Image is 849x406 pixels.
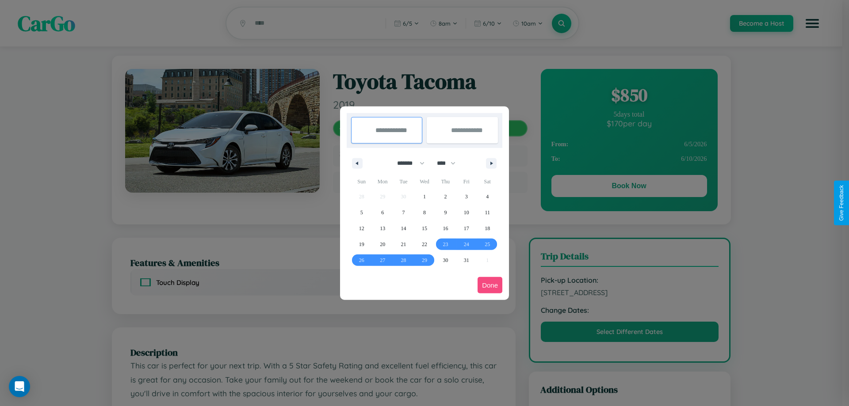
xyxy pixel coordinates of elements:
[359,252,364,268] span: 26
[435,220,456,236] button: 16
[477,189,498,205] button: 4
[464,205,469,220] span: 10
[393,252,414,268] button: 28
[359,236,364,252] span: 19
[435,205,456,220] button: 9
[393,220,414,236] button: 14
[456,252,477,268] button: 31
[838,185,845,221] div: Give Feedback
[485,205,490,220] span: 11
[422,220,427,236] span: 15
[393,175,414,189] span: Tue
[372,205,393,220] button: 6
[393,205,414,220] button: 7
[359,220,364,236] span: 12
[380,236,385,252] span: 20
[381,205,384,220] span: 6
[393,236,414,252] button: 21
[351,252,372,268] button: 26
[464,236,469,252] span: 24
[435,236,456,252] button: 23
[380,220,385,236] span: 13
[351,236,372,252] button: 19
[372,220,393,236] button: 13
[456,236,477,252] button: 24
[414,236,435,252] button: 22
[372,175,393,189] span: Mon
[456,189,477,205] button: 3
[443,252,448,268] span: 30
[423,205,426,220] span: 8
[435,175,456,189] span: Thu
[477,205,498,220] button: 11
[478,277,502,293] button: Done
[380,252,385,268] span: 27
[351,175,372,189] span: Sun
[414,175,435,189] span: Wed
[414,205,435,220] button: 8
[401,236,406,252] span: 21
[351,205,372,220] button: 5
[477,175,498,189] span: Sat
[435,189,456,205] button: 2
[443,220,448,236] span: 16
[422,236,427,252] span: 22
[444,189,447,205] span: 2
[414,252,435,268] button: 29
[372,236,393,252] button: 20
[456,220,477,236] button: 17
[477,236,498,252] button: 25
[464,252,469,268] span: 31
[401,252,406,268] span: 28
[372,252,393,268] button: 27
[414,189,435,205] button: 1
[9,376,30,397] div: Open Intercom Messenger
[423,189,426,205] span: 1
[456,205,477,220] button: 10
[351,220,372,236] button: 12
[435,252,456,268] button: 30
[464,220,469,236] span: 17
[422,252,427,268] span: 29
[456,175,477,189] span: Fri
[444,205,447,220] span: 9
[477,220,498,236] button: 18
[486,189,489,205] span: 4
[414,220,435,236] button: 15
[360,205,363,220] span: 5
[485,236,490,252] span: 25
[485,220,490,236] span: 18
[443,236,448,252] span: 23
[401,220,406,236] span: 14
[465,189,468,205] span: 3
[402,205,405,220] span: 7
